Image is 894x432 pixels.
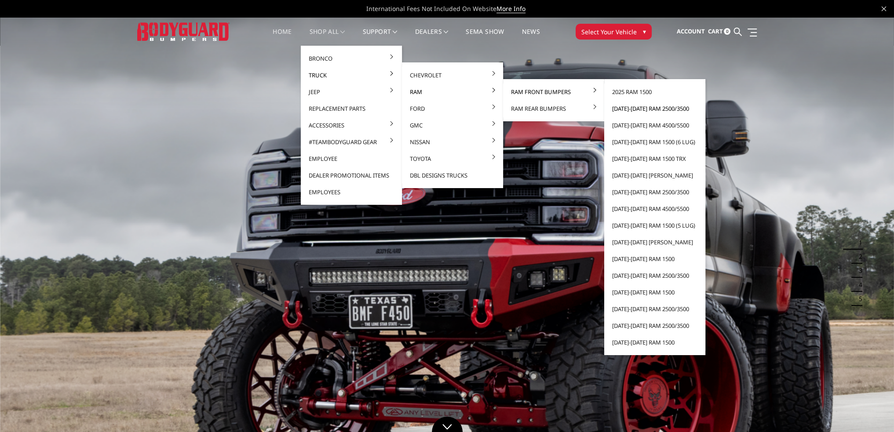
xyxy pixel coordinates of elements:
a: Ford [405,100,500,117]
a: Home [273,29,292,46]
a: [DATE]-[DATE] Ram 1500 [608,334,702,351]
a: Dealers [415,29,449,46]
a: [DATE]-[DATE] Ram 1500 [608,250,702,267]
a: [DATE]-[DATE] [PERSON_NAME] [608,234,702,250]
span: 0 [724,28,730,35]
a: Ram [405,83,500,100]
a: [DATE]-[DATE] Ram 2500/3500 [608,184,702,200]
span: Account [676,27,704,35]
a: [DATE]-[DATE] Ram 2500/3500 [608,100,702,117]
a: Account [676,20,704,44]
a: [DATE]-[DATE] Ram 1500 [608,284,702,301]
a: More Info [496,4,525,13]
span: Select Your Vehicle [581,27,637,36]
a: [DATE]-[DATE] Ram 2500/3500 [608,301,702,317]
a: [DATE]-[DATE] Ram 2500/3500 [608,267,702,284]
a: Replacement Parts [304,100,398,117]
a: Bronco [304,50,398,67]
a: Chevrolet [405,67,500,83]
a: News [522,29,540,46]
button: 4 of 5 [854,278,862,292]
a: [DATE]-[DATE] Ram 1500 (6 lug) [608,134,702,150]
a: Employees [304,184,398,200]
button: 1 of 5 [854,236,862,250]
a: [DATE]-[DATE] Ram 1500 TRX [608,150,702,167]
span: ▾ [643,27,646,36]
a: 2025 Ram 1500 [608,83,702,100]
button: 2 of 5 [854,250,862,264]
a: Employee [304,150,398,167]
a: Support [363,29,398,46]
a: Accessories [304,117,398,134]
a: Ram Rear Bumpers [507,100,601,117]
a: Nissan [405,134,500,150]
a: GMC [405,117,500,134]
a: Cart 0 [708,20,730,44]
a: [DATE]-[DATE] Ram 4500/5500 [608,117,702,134]
a: Dealer Promotional Items [304,167,398,184]
a: Ram Front Bumpers [507,83,601,100]
button: Select Your Vehicle [576,24,652,40]
a: Jeep [304,83,398,100]
a: SEMA Show [466,29,504,46]
a: [DATE]-[DATE] [PERSON_NAME] [608,167,702,184]
a: #TeamBodyguard Gear [304,134,398,150]
a: Toyota [405,150,500,167]
button: 3 of 5 [854,264,862,278]
button: 5 of 5 [854,292,862,306]
a: DBL Designs Trucks [405,167,500,184]
span: Cart [708,27,722,35]
a: [DATE]-[DATE] Ram 2500/3500 [608,317,702,334]
a: shop all [310,29,345,46]
a: [DATE]-[DATE] Ram 4500/5500 [608,200,702,217]
a: Click to Down [432,417,463,432]
img: BODYGUARD BUMPERS [137,22,230,40]
a: [DATE]-[DATE] Ram 1500 (5 lug) [608,217,702,234]
a: Truck [304,67,398,83]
